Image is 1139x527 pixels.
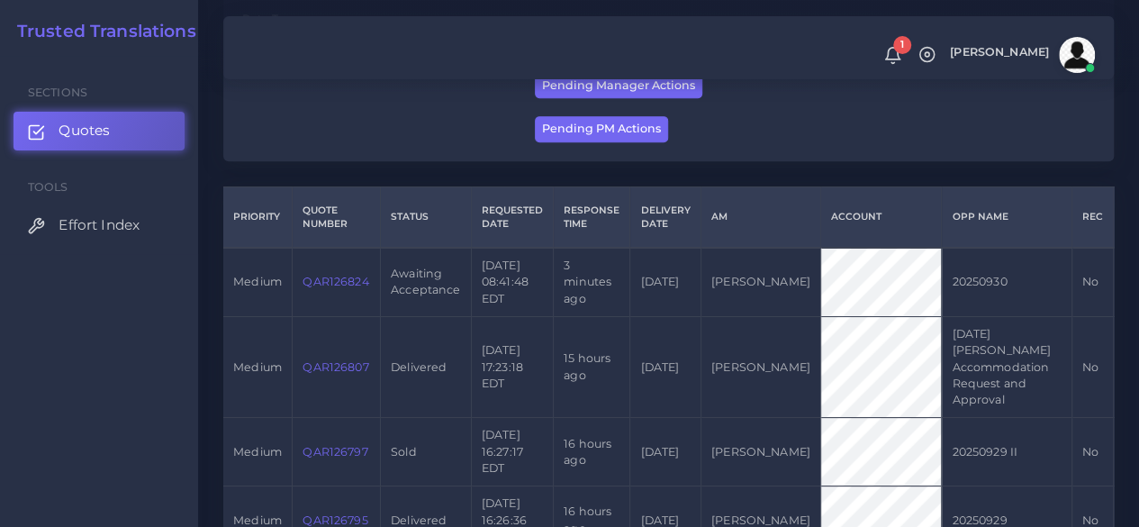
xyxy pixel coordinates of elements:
[893,36,911,54] span: 1
[877,46,908,65] a: 1
[1071,316,1113,417] td: No
[380,418,471,486] td: Sold
[1059,37,1095,73] img: avatar
[554,186,630,248] th: Response Time
[942,316,1072,417] td: [DATE] [PERSON_NAME] Accommodation Request and Approval
[233,275,282,288] span: medium
[223,186,293,248] th: Priority
[535,116,668,142] button: Pending PM Actions
[701,418,820,486] td: [PERSON_NAME]
[380,186,471,248] th: Status
[471,316,553,417] td: [DATE] 17:23:18 EDT
[233,360,282,374] span: medium
[1071,186,1113,248] th: REC
[630,186,701,248] th: Delivery Date
[1071,418,1113,486] td: No
[942,418,1072,486] td: 20250929 II
[630,248,701,316] td: [DATE]
[303,275,368,288] a: QAR126824
[380,316,471,417] td: Delivered
[701,186,820,248] th: AM
[471,418,553,486] td: [DATE] 16:27:17 EDT
[1071,248,1113,316] td: No
[941,37,1101,73] a: [PERSON_NAME]avatar
[950,47,1049,59] span: [PERSON_NAME]
[630,316,701,417] td: [DATE]
[471,186,553,248] th: Requested Date
[233,445,282,459] span: medium
[471,248,553,316] td: [DATE] 08:41:48 EDT
[942,248,1072,316] td: 20250930
[701,316,820,417] td: [PERSON_NAME]
[14,112,185,150] a: Quotes
[303,360,368,374] a: QAR126807
[942,186,1072,248] th: Opp Name
[380,248,471,316] td: Awaiting Acceptance
[820,186,941,248] th: Account
[554,248,630,316] td: 3 minutes ago
[59,121,110,141] span: Quotes
[59,215,140,235] span: Effort Index
[303,445,367,459] a: QAR126797
[5,22,196,42] a: Trusted Translations
[14,206,185,244] a: Effort Index
[303,513,367,527] a: QAR126795
[630,418,701,486] td: [DATE]
[28,180,68,194] span: Tools
[701,248,820,316] td: [PERSON_NAME]
[554,418,630,486] td: 16 hours ago
[293,186,381,248] th: Quote Number
[233,513,282,527] span: medium
[28,86,87,99] span: Sections
[554,316,630,417] td: 15 hours ago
